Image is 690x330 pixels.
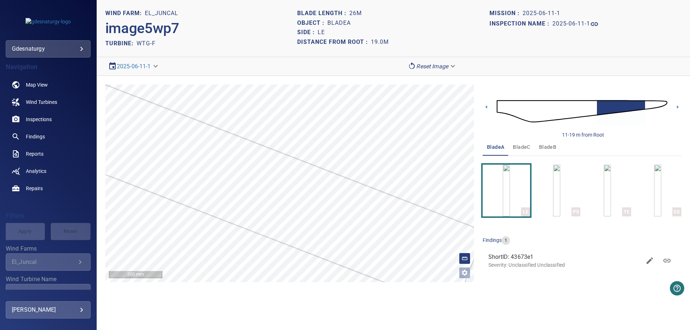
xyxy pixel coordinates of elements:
[488,253,641,261] span: ShortID: 43673e1
[6,253,91,271] div: Wind Farms
[483,237,502,243] span: findings
[26,18,71,25] img: gdesnaturgy-logo
[318,29,325,36] h1: LE
[6,284,91,301] div: Wind Turbine Name
[26,81,48,88] span: Map View
[6,40,91,58] div: gdesnaturgy
[583,165,631,216] button: TE
[571,207,580,216] div: PS
[297,39,371,46] h1: Distance from root :
[634,165,681,216] button: SS
[672,207,681,216] div: SS
[654,165,661,216] a: SS
[26,98,57,106] span: Wind Turbines
[26,168,46,175] span: Analytics
[6,180,91,197] a: repairs noActive
[553,165,560,216] a: PS
[117,63,151,70] a: 2025-06-11-1
[105,20,179,37] h2: image5wp7
[297,29,318,36] h1: Side :
[604,165,611,216] a: TE
[503,165,510,216] a: LE
[12,289,76,296] div: WTG-F / El_Juncal
[105,10,145,17] h1: WIND FARM:
[6,276,91,282] label: Wind Turbine Name
[533,165,580,216] button: PS
[145,10,178,17] h1: El_Juncal
[371,39,389,46] h1: 19.0m
[488,261,641,269] p: Severity: Unclassified Unclassified
[6,93,91,111] a: windturbines noActive
[483,165,530,216] button: LE
[502,237,510,244] span: 1
[6,111,91,128] a: inspections noActive
[6,76,91,93] a: map noActive
[487,143,504,152] span: bladeA
[12,43,84,55] div: gdesnaturgy
[6,162,91,180] a: analytics noActive
[489,20,552,27] h1: Inspection name :
[12,258,76,265] div: El_Juncal
[349,10,362,17] h1: 26m
[405,60,460,73] div: Reset Image
[6,246,91,252] label: Wind Farms
[513,143,530,152] span: bladeC
[297,10,349,17] h1: Blade length :
[105,60,162,73] div: 2025-06-11-1
[297,20,327,27] h1: Object :
[562,131,604,138] div: 11-19 m from Root
[459,267,470,279] button: Open image filters and tagging options
[105,40,137,47] h2: TURBINE:
[622,207,631,216] div: TE
[26,116,52,123] span: Inspections
[539,143,556,152] span: bladeB
[327,20,351,27] h1: bladeA
[552,20,590,27] h1: 2025-06-11-1
[6,145,91,162] a: reports noActive
[6,63,91,70] h4: Navigation
[26,185,43,192] span: Repairs
[416,63,448,70] em: Reset Image
[6,128,91,145] a: findings noActive
[523,10,560,17] h1: 2025-06-11-1
[6,212,91,219] h4: Filters
[521,207,530,216] div: LE
[26,133,45,140] span: Findings
[137,40,156,47] h2: WTG-F
[552,20,599,28] a: 2025-06-11-1
[489,10,523,17] h1: Mission :
[12,304,84,316] div: [PERSON_NAME]
[497,91,667,132] img: d
[26,150,43,157] span: Reports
